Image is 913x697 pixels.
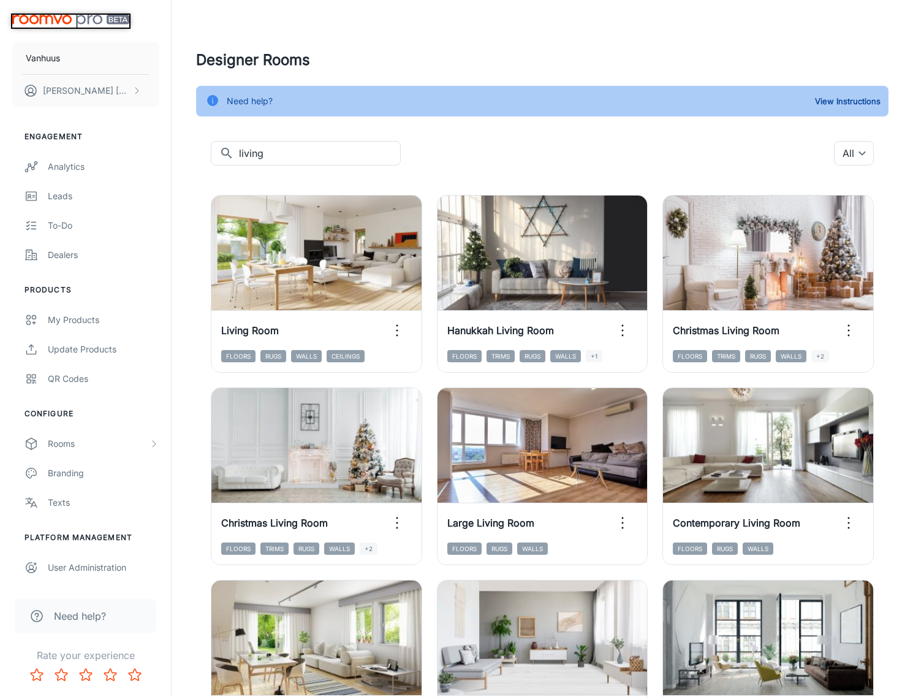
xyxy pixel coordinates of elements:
[48,219,159,232] div: To-do
[221,323,279,338] h6: Living Room
[360,543,377,555] span: +2
[48,372,159,386] div: QR Codes
[487,350,515,362] span: Trims
[673,350,707,362] span: Floors
[447,543,482,555] span: Floors
[48,313,159,327] div: My Products
[673,323,779,338] h6: Christmas Living Room
[74,663,98,687] button: Rate 3 star
[447,516,534,530] h6: Large Living Room
[98,663,123,687] button: Rate 4 star
[48,248,159,262] div: Dealers
[54,609,106,623] span: Need help?
[776,350,806,362] span: Walls
[517,543,548,555] span: Walls
[673,516,800,530] h6: Contemporary Living Room
[520,350,545,362] span: Rugs
[324,543,355,555] span: Walls
[26,51,60,65] p: Vanhuus
[196,49,888,71] h4: Designer Rooms
[48,561,159,574] div: User Administration
[12,42,159,74] button: Vanhuus
[48,496,159,509] div: Texts
[49,663,74,687] button: Rate 2 star
[239,141,401,166] input: Search...
[447,350,482,362] span: Floors
[48,160,159,173] div: Analytics
[260,543,289,555] span: Trims
[745,350,771,362] span: Rugs
[43,84,129,97] p: [PERSON_NAME] [PERSON_NAME]
[221,516,328,530] h6: Christmas Living Room
[812,92,884,110] button: View Instructions
[834,141,874,166] div: All
[123,663,147,687] button: Rate 5 star
[227,90,273,113] div: Need help?
[712,543,738,555] span: Rugs
[48,343,159,356] div: Update Products
[48,437,149,451] div: Rooms
[48,467,159,480] div: Branding
[12,75,159,107] button: [PERSON_NAME] [PERSON_NAME]
[487,543,512,555] span: Rugs
[10,648,161,663] p: Rate your experience
[811,350,829,362] span: +2
[221,543,256,555] span: Floors
[743,543,773,555] span: Walls
[447,323,554,338] h6: Hanukkah Living Room
[25,663,49,687] button: Rate 1 star
[294,543,319,555] span: Rugs
[291,350,322,362] span: Walls
[586,350,602,362] span: +1
[327,350,365,362] span: Ceilings
[550,350,581,362] span: Walls
[260,350,286,362] span: Rugs
[673,543,707,555] span: Floors
[12,15,129,28] img: Roomvo PRO Beta
[221,350,256,362] span: Floors
[712,350,740,362] span: Trims
[48,189,159,203] div: Leads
